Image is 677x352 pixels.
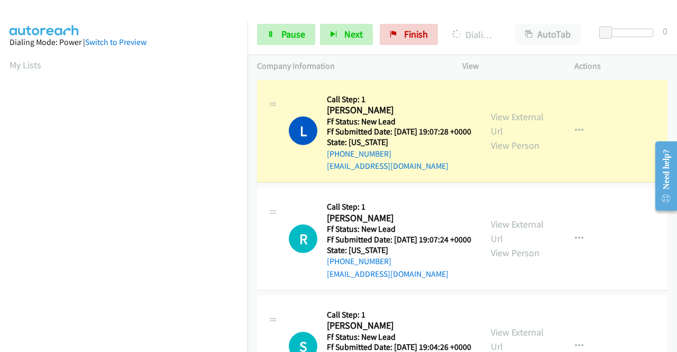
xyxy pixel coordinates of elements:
h5: Ff Status: New Lead [327,116,471,127]
a: My Lists [10,59,41,71]
button: Next [320,24,373,45]
h5: Ff Submitted Date: [DATE] 19:07:28 +0000 [327,127,471,137]
h2: [PERSON_NAME] [327,320,468,332]
span: Next [344,28,363,40]
h2: [PERSON_NAME] [327,104,468,116]
div: The call is yet to be attempted [289,224,317,253]
p: Dialing [PERSON_NAME] [452,28,496,42]
a: View Person [491,139,539,151]
div: Delay between calls (in seconds) [605,29,653,37]
span: Pause [281,28,305,40]
a: [PHONE_NUMBER] [327,149,391,159]
a: View External Url [491,218,544,245]
p: Company Information [257,60,443,73]
a: Finish [380,24,438,45]
a: [EMAIL_ADDRESS][DOMAIN_NAME] [327,269,449,279]
h1: R [289,224,317,253]
p: View [462,60,555,73]
a: [EMAIL_ADDRESS][DOMAIN_NAME] [327,161,449,171]
h1: L [289,116,317,145]
button: AutoTab [515,24,581,45]
p: Actions [574,60,667,73]
h5: Call Step: 1 [327,202,471,212]
h5: Ff Status: New Lead [327,332,471,342]
h5: State: [US_STATE] [327,245,471,256]
a: View Person [491,247,539,259]
h2: [PERSON_NAME] [327,212,468,224]
span: Finish [404,28,428,40]
h5: Ff Status: New Lead [327,224,471,234]
a: [PHONE_NUMBER] [327,256,391,266]
h5: State: [US_STATE] [327,137,471,148]
a: Pause [257,24,315,45]
h5: Call Step: 1 [327,310,471,320]
a: View External Url [491,111,544,137]
iframe: Resource Center [647,134,677,218]
div: 0 [663,24,667,38]
a: Switch to Preview [85,37,147,47]
h5: Ff Submitted Date: [DATE] 19:07:24 +0000 [327,234,471,245]
h5: Call Step: 1 [327,94,471,105]
div: Dialing Mode: Power | [10,36,238,49]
